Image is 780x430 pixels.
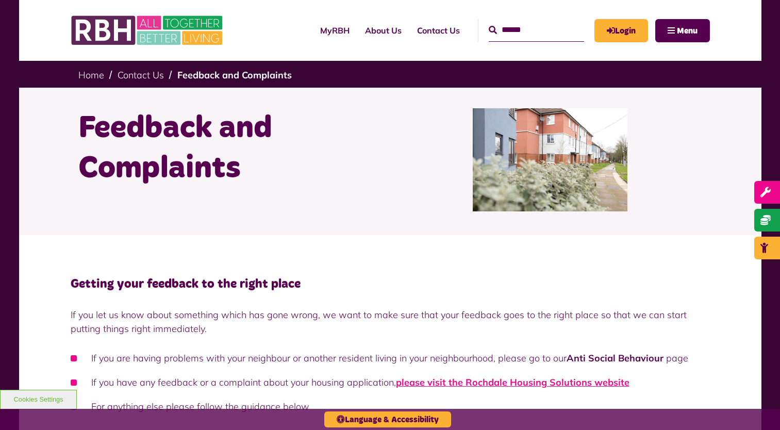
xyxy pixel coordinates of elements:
[567,352,663,364] a: Anti Social Behaviour
[396,376,629,388] a: please visit the Rochdale Housing Solutions website
[357,16,409,44] a: About Us
[677,27,698,35] span: Menu
[78,69,104,81] a: Home
[734,384,780,430] iframe: Netcall Web Assistant for live chat
[655,19,710,42] button: Navigation
[71,351,710,365] li: If you are having problems with your neighbour or another resident living in your neighbourhood, ...
[71,400,710,414] li: For anything else please follow the guidance below
[71,10,225,51] img: RBH
[118,69,164,81] a: Contact Us
[409,16,468,44] a: Contact Us
[71,308,710,336] p: If you let us know about something which has gone wrong, we want to make sure that your feedback ...
[78,108,383,189] h1: Feedback and Complaints
[71,276,710,292] h4: Getting your feedback to the right place
[473,108,627,211] img: SAZMEDIA RBH 22FEB24 97
[312,16,357,44] a: MyRBH
[71,375,710,389] li: If you have any feedback or a complaint about your housing application,
[177,69,292,81] a: Feedback and Complaints
[594,19,648,42] a: MyRBH
[324,411,451,427] button: Language & Accessibility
